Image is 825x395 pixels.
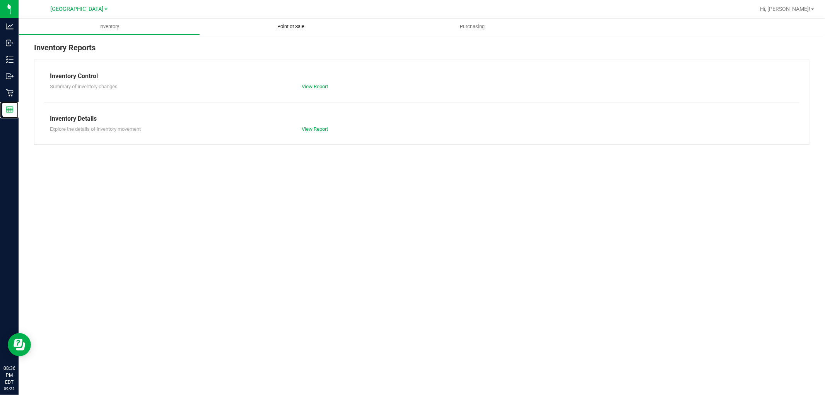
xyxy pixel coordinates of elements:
p: 09/22 [3,386,15,392]
span: Point of Sale [267,23,315,30]
span: Inventory [89,23,130,30]
inline-svg: Inventory [6,56,14,63]
div: Inventory Reports [34,42,810,60]
span: Summary of inventory changes [50,84,118,89]
p: 08:36 PM EDT [3,365,15,386]
inline-svg: Retail [6,89,14,97]
div: Inventory Control [50,72,794,81]
inline-svg: Inbound [6,39,14,47]
a: Inventory [19,19,200,35]
a: Purchasing [381,19,563,35]
a: View Report [302,84,328,89]
inline-svg: Reports [6,106,14,113]
div: Inventory Details [50,114,794,123]
inline-svg: Outbound [6,72,14,80]
span: Purchasing [449,23,495,30]
inline-svg: Analytics [6,22,14,30]
iframe: Resource center [8,333,31,356]
span: [GEOGRAPHIC_DATA] [51,6,104,12]
span: Hi, [PERSON_NAME]! [760,6,810,12]
span: Explore the details of inventory movement [50,126,141,132]
a: Point of Sale [200,19,381,35]
a: View Report [302,126,328,132]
